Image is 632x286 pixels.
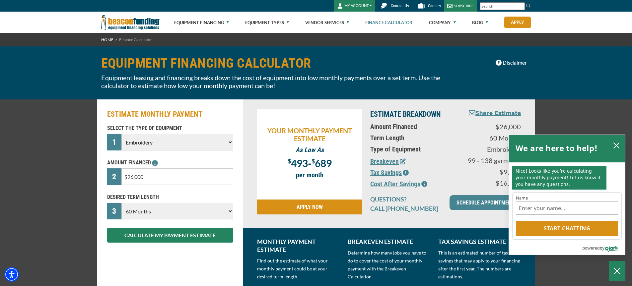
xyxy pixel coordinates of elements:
a: HOME [101,37,113,42]
button: close chatbox [611,141,622,150]
button: Disclaimer [491,56,531,69]
button: Share Estimate [469,109,521,118]
label: Name [516,196,618,200]
span: Contact Us [391,4,409,8]
a: Apply [504,17,531,28]
p: $9,100 [463,168,521,176]
a: Equipment Types [245,12,289,33]
button: Start chatting [516,221,618,236]
p: As Low As [260,146,359,154]
button: Breakeven [370,156,406,166]
a: SCHEDULE APPOINTMENT [450,195,521,210]
p: QUESTIONS? [370,195,442,203]
img: Search [526,3,531,8]
input: $ [121,168,233,185]
div: Accessibility Menu [4,267,19,282]
p: Term Length [370,134,455,142]
p: $16,900 [463,179,521,187]
p: 60 Months [463,134,521,142]
input: Search [480,2,525,10]
p: 99 - 138 garments [463,156,521,164]
p: Equipment leasing and financing breaks down the cost of equipment into low monthly payments over ... [101,74,458,89]
span: Disclaimer [503,59,527,67]
a: Company [429,12,456,33]
div: 2 [107,168,122,185]
button: Cost After Savings [370,179,427,189]
a: Finance Calculator [365,12,412,33]
p: - [260,157,359,168]
p: ESTIMATE BREAKDOWN [370,109,455,119]
span: 689 [315,157,332,169]
p: SELECT THE TYPE OF EQUIPMENT [107,124,233,132]
p: Type of Equipment [370,145,455,153]
button: CALCULATE MY PAYMENT ESTIMATE [107,228,233,243]
p: Find out the estimate of what your monthly payment could be at your desired term length. [257,257,340,281]
p: Amount Financed [370,123,455,131]
span: $ [288,157,291,165]
img: Beacon Funding Corporation logo [101,12,160,33]
p: YOUR MONTHLY PAYMENT ESTIMATE [260,127,359,143]
span: Finance Calculator [119,37,152,42]
a: Clear search text [518,4,523,9]
input: Name [516,201,618,215]
p: DESIRED TERM LENGTH [107,193,233,201]
div: chat [509,162,625,192]
h1: EQUIPMENT FINANCING CALCULATOR [101,56,458,70]
span: Careers [428,4,441,8]
div: 1 [107,134,122,150]
a: APPLY NOW [257,200,363,214]
p: Nice! Looks like you’re calculating your monthly payment! Let us know if you have any questions. [512,166,606,190]
span: $ [312,157,315,165]
button: Tax Savings [370,168,409,178]
div: olark chatbox [509,135,625,255]
p: BREAKEVEN ESTIMATE [348,238,430,246]
h2: ESTIMATE MONTHLY PAYMENT [107,109,233,119]
div: 3 [107,203,122,219]
p: MONTHLY PAYMENT ESTIMATE [257,238,340,254]
span: powered [582,244,599,252]
a: Powered by Olark [582,243,625,255]
p: This is an estimated number of tax savings that may apply to your financing after the first year.... [438,249,521,281]
p: Embroidery [463,145,521,153]
p: AMOUNT FINANCED [107,159,233,167]
a: Blog [472,12,488,33]
span: 493 [291,157,308,169]
p: Determine how many jobs you have to do to cover the cost of your monthly payment with the Breakev... [348,249,430,281]
p: per month [260,171,359,179]
p: CALL [PHONE_NUMBER] [370,204,442,212]
button: Close Chatbox [609,261,625,281]
a: Equipment Financing [174,12,229,33]
a: Vendor Services [305,12,349,33]
span: by [600,244,604,252]
p: TAX SAVINGS ESTIMATE [438,238,521,246]
p: $26,000 [463,123,521,131]
h2: We are here to help! [516,142,597,155]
